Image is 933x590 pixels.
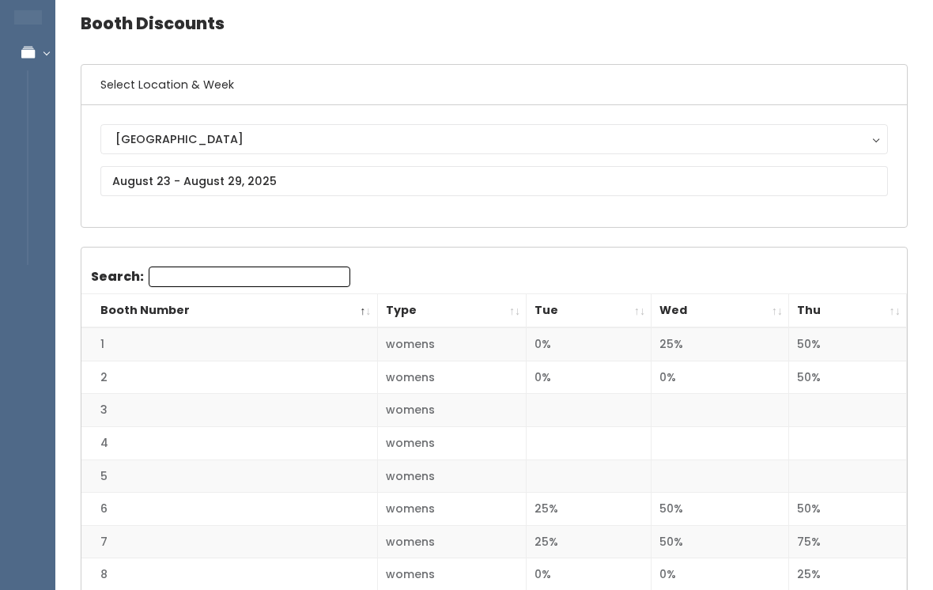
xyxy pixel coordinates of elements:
[377,328,527,361] td: womens
[377,361,527,395] td: womens
[81,460,377,494] td: 5
[81,526,377,559] td: 7
[81,395,377,428] td: 3
[527,526,652,559] td: 25%
[81,295,377,329] th: Booth Number: activate to sort column descending
[377,428,527,461] td: womens
[115,131,873,149] div: [GEOGRAPHIC_DATA]
[527,295,652,329] th: Tue: activate to sort column ascending
[789,361,907,395] td: 50%
[149,267,350,288] input: Search:
[81,66,907,106] h6: Select Location & Week
[377,395,527,428] td: womens
[100,125,888,155] button: [GEOGRAPHIC_DATA]
[789,295,907,329] th: Thu: activate to sort column ascending
[91,267,350,288] label: Search:
[377,526,527,559] td: womens
[527,328,652,361] td: 0%
[377,295,527,329] th: Type: activate to sort column ascending
[377,494,527,527] td: womens
[81,2,908,46] h4: Booth Discounts
[100,167,888,197] input: August 23 - August 29, 2025
[527,494,652,527] td: 25%
[81,328,377,361] td: 1
[652,295,789,329] th: Wed: activate to sort column ascending
[527,361,652,395] td: 0%
[652,328,789,361] td: 25%
[652,494,789,527] td: 50%
[81,494,377,527] td: 6
[789,328,907,361] td: 50%
[789,494,907,527] td: 50%
[652,526,789,559] td: 50%
[377,460,527,494] td: womens
[652,361,789,395] td: 0%
[81,428,377,461] td: 4
[81,361,377,395] td: 2
[789,526,907,559] td: 75%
